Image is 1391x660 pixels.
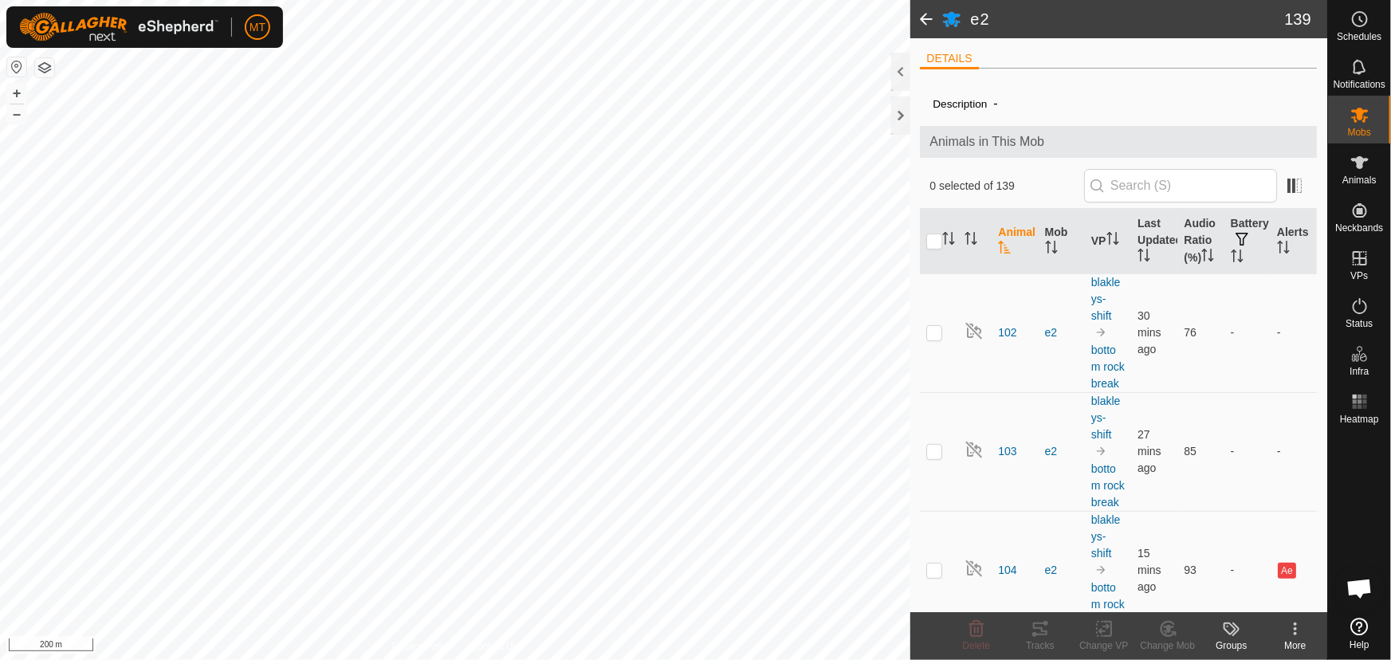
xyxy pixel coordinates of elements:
span: 104 [998,562,1016,579]
td: - [1224,392,1271,511]
span: 5 Sept 2025, 2:27 pm [1138,547,1161,593]
span: Animals [1342,175,1377,185]
label: Description [933,98,987,110]
button: – [7,104,26,124]
img: to [1094,326,1107,339]
p-sorticon: Activate to sort [1277,243,1290,256]
div: Change VP [1072,638,1136,653]
p-sorticon: Activate to sort [1231,252,1244,265]
span: 5 Sept 2025, 2:13 pm [1138,309,1161,356]
p-sorticon: Activate to sort [1138,251,1150,264]
span: Neckbands [1335,223,1383,233]
a: Privacy Policy [392,639,452,654]
td: - [1271,273,1317,392]
th: Mob [1039,209,1085,274]
div: Change Mob [1136,638,1200,653]
img: returning off [965,321,984,340]
td: - [1271,392,1317,511]
td: - [1224,511,1271,630]
img: to [1094,564,1107,576]
input: Search (S) [1084,169,1277,202]
span: Notifications [1334,80,1385,89]
div: More [1263,638,1327,653]
p-sorticon: Activate to sort [1201,251,1214,264]
th: Battery [1224,209,1271,274]
img: returning off [965,559,984,578]
p-sorticon: Activate to sort [1045,243,1058,256]
span: Mobs [1348,128,1371,137]
p-sorticon: Activate to sort [965,234,977,247]
span: 93 [1184,564,1196,576]
span: 0 selected of 139 [929,178,1084,194]
th: Last Updated [1131,209,1177,274]
span: - [987,90,1004,116]
span: 76 [1184,326,1196,339]
button: Ae [1278,563,1295,579]
p-sorticon: Activate to sort [998,243,1011,256]
span: 5 Sept 2025, 2:16 pm [1138,428,1161,474]
span: Animals in This Mob [929,132,1307,151]
div: e2 [1045,443,1079,460]
span: 139 [1285,7,1311,31]
th: VP [1085,209,1131,274]
span: Help [1350,640,1369,650]
th: Alerts [1271,209,1317,274]
span: Infra [1350,367,1369,376]
a: blakleys-shift [1091,276,1121,322]
a: bottom rock break [1091,462,1125,509]
div: Groups [1200,638,1263,653]
span: 102 [998,324,1016,341]
a: Help [1328,611,1391,656]
span: Heatmap [1340,414,1379,424]
img: Gallagher Logo [19,13,218,41]
a: bottom rock break [1091,344,1125,390]
a: blakleys-shift [1091,395,1121,441]
p-sorticon: Activate to sort [942,234,955,247]
img: returning off [965,440,984,459]
a: Contact Us [470,639,517,654]
a: blakleys-shift [1091,513,1121,560]
div: Tracks [1008,638,1072,653]
div: e2 [1045,324,1079,341]
li: DETAILS [920,50,978,69]
button: Reset Map [7,57,26,77]
span: VPs [1350,271,1368,281]
th: Audio Ratio (%) [1177,209,1224,274]
a: bottom rock break [1091,581,1125,627]
button: Map Layers [35,58,54,77]
h2: e2 [971,10,1285,29]
span: MT [250,19,265,36]
span: Delete [963,640,991,651]
span: Schedules [1337,32,1381,41]
td: - [1224,273,1271,392]
img: to [1094,445,1107,458]
a: Open chat [1336,564,1384,612]
button: + [7,84,26,103]
span: Status [1346,319,1373,328]
th: Animal [992,209,1038,274]
span: 103 [998,443,1016,460]
p-sorticon: Activate to sort [1106,234,1119,247]
span: 85 [1184,445,1196,458]
div: e2 [1045,562,1079,579]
